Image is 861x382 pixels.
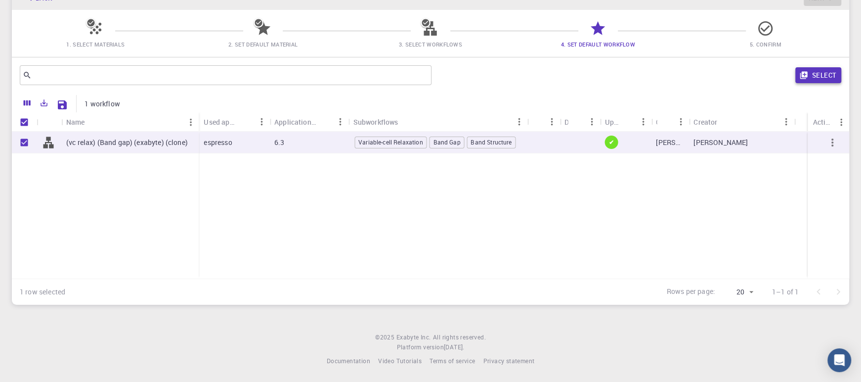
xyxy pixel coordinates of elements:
a: Terms of service [430,356,475,366]
div: Actions [808,112,849,132]
button: Sort [568,114,584,130]
span: Variable-cell Relaxation [355,138,427,146]
span: [DATE] . [444,343,465,351]
button: Sort [532,114,548,130]
a: Documentation [327,356,370,366]
div: Actions [813,112,833,132]
button: Sort [85,114,101,130]
div: Creator [693,112,717,132]
div: 20 [719,285,756,299]
div: Icon [37,112,61,132]
div: Name [61,112,199,132]
div: Tags [527,112,560,132]
div: Name [66,112,85,132]
button: Menu [183,114,199,130]
p: (vc relax) (Band gap) (exabyte) (clone) [66,138,188,147]
span: 2. Set Default Material [228,41,298,48]
div: Application Version [274,112,317,132]
span: All rights reserved. [433,333,486,342]
button: Menu [584,114,600,130]
span: 4. Set Default Workflow [561,41,635,48]
span: Exabyte Inc. [396,333,431,341]
p: [PERSON_NAME] [693,138,748,147]
button: Menu [635,114,651,130]
button: Export [36,95,52,111]
div: Creator [689,112,794,132]
span: ✔ [605,138,618,146]
span: 1. Select Materials [66,41,125,48]
button: Menu [333,114,348,130]
span: Platform version [396,342,443,352]
p: Rows per page: [667,286,715,298]
div: Default [560,112,600,132]
p: 6.3 [274,138,284,147]
div: Owner [651,112,689,132]
button: Sort [398,114,414,130]
button: Sort [317,114,333,130]
button: Sort [238,114,254,130]
button: Sort [657,114,673,130]
button: Sort [717,114,733,130]
a: Privacy statement [483,356,534,366]
a: Exabyte Inc. [396,333,431,342]
p: 1–1 of 1 [772,287,799,297]
div: Used application [199,112,269,132]
button: Menu [544,114,560,130]
div: Default [564,112,568,132]
span: Terms of service [430,357,475,365]
span: 5. Confirm [750,41,781,48]
div: Up-to-date [605,112,620,132]
div: Subworkflows [353,112,398,132]
button: Sort [619,114,635,130]
span: Documentation [327,357,370,365]
button: Menu [833,114,849,130]
div: Subworkflows [348,112,527,132]
div: Open Intercom Messenger [827,348,851,372]
div: 1 row selected [20,287,65,297]
p: [PERSON_NAME] [656,138,684,147]
button: Menu [254,114,269,130]
span: Band Structure [467,138,515,146]
p: 1 workflow [85,99,120,109]
a: [DATE]. [444,342,465,352]
button: Menu [512,114,527,130]
span: Video Tutorials [378,357,422,365]
div: Application Version [269,112,348,132]
button: Menu [673,114,689,130]
span: Band Gap [430,138,464,146]
p: espresso [204,138,232,147]
div: Used application [204,112,238,132]
button: Menu [778,114,794,130]
span: 3. Select Workflows [399,41,462,48]
span: © 2025 [375,333,396,342]
span: Privacy statement [483,357,534,365]
div: Owner [656,112,657,132]
span: Support [18,7,54,16]
div: Up-to-date [600,112,651,132]
button: Columns [19,95,36,111]
a: Video Tutorials [378,356,422,366]
button: Select [795,67,841,83]
button: Save Explorer Settings [52,95,72,115]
